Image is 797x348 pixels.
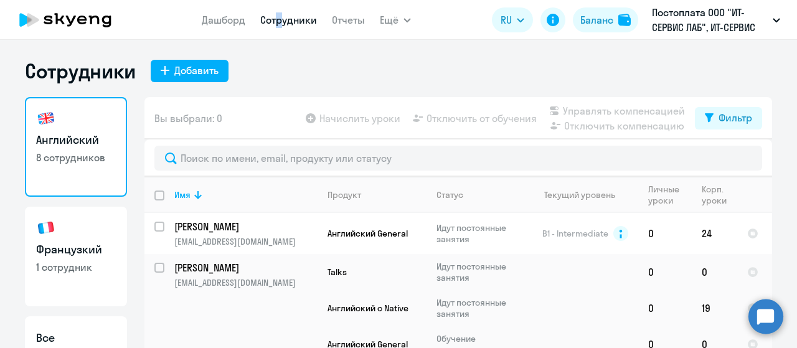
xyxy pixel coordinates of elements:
[692,254,737,290] td: 0
[202,14,245,26] a: Дашборд
[260,14,317,26] a: Сотрудники
[638,290,692,326] td: 0
[652,5,768,35] p: Постоплата ООО "ИТ-СЕРВИС ЛАБ", ИТ-СЕРВИС ЛАБ, ООО
[542,228,608,239] span: B1 - Intermediate
[638,254,692,290] td: 0
[328,266,347,278] span: Talks
[719,110,752,125] div: Фильтр
[638,213,692,254] td: 0
[174,189,191,200] div: Имя
[174,277,317,288] p: [EMAIL_ADDRESS][DOMAIN_NAME]
[151,60,229,82] button: Добавить
[174,189,317,200] div: Имя
[36,242,116,258] h3: Французкий
[36,218,56,238] img: french
[692,213,737,254] td: 24
[702,184,737,206] div: Корп. уроки
[174,261,317,275] a: [PERSON_NAME]
[380,7,411,32] button: Ещё
[532,189,638,200] div: Текущий уровень
[36,151,116,164] p: 8 сотрудников
[174,63,219,78] div: Добавить
[36,260,116,274] p: 1 сотрудник
[154,146,762,171] input: Поиск по имени, email, продукту или статусу
[618,14,631,26] img: balance
[154,111,222,126] span: Вы выбрали: 0
[174,261,315,275] p: [PERSON_NAME]
[692,290,737,326] td: 19
[380,12,398,27] span: Ещё
[695,107,762,129] button: Фильтр
[332,14,365,26] a: Отчеты
[174,236,317,247] p: [EMAIL_ADDRESS][DOMAIN_NAME]
[174,220,315,233] p: [PERSON_NAME]
[492,7,533,32] button: RU
[648,184,691,206] div: Личные уроки
[436,189,463,200] div: Статус
[328,189,361,200] div: Продукт
[436,297,522,319] p: Идут постоянные занятия
[573,7,638,32] button: Балансbalance
[36,330,116,346] h3: Все
[174,220,317,233] a: [PERSON_NAME]
[436,261,522,283] p: Идут постоянные занятия
[580,12,613,27] div: Баланс
[36,132,116,148] h3: Английский
[25,97,127,197] a: Английский8 сотрудников
[328,303,408,314] span: Английский с Native
[544,189,615,200] div: Текущий уровень
[36,108,56,128] img: english
[646,5,786,35] button: Постоплата ООО "ИТ-СЕРВИС ЛАБ", ИТ-СЕРВИС ЛАБ, ООО
[501,12,512,27] span: RU
[25,59,136,83] h1: Сотрудники
[436,222,522,245] p: Идут постоянные занятия
[328,228,408,239] span: Английский General
[25,207,127,306] a: Французкий1 сотрудник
